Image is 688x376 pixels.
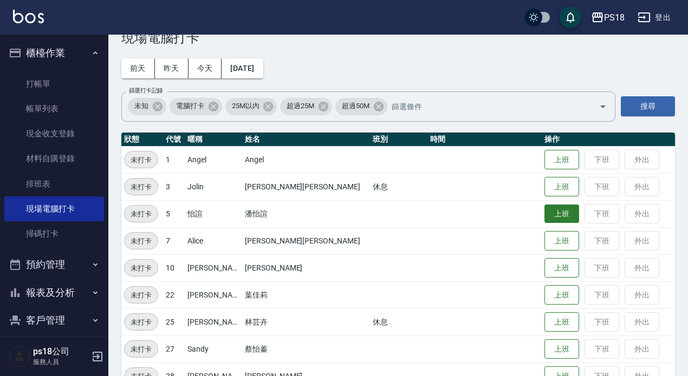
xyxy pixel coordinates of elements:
[4,71,104,96] a: 打帳單
[242,281,370,308] td: 葉佳莉
[560,6,581,28] button: save
[225,101,266,111] span: 25M以內
[225,98,277,115] div: 25M以內
[163,173,185,200] td: 3
[9,346,30,367] img: Person
[121,58,155,78] button: 前天
[125,316,158,328] span: 未打卡
[185,146,242,173] td: Angel
[4,171,104,196] a: 排班表
[633,8,675,28] button: 登出
[185,227,242,254] td: Alice
[163,308,185,335] td: 25
[185,335,242,362] td: Sandy
[621,96,675,116] button: 搜尋
[544,231,579,251] button: 上班
[13,10,44,23] img: Logo
[189,58,222,78] button: 今天
[544,205,579,223] button: 上班
[544,285,579,305] button: 上班
[163,133,185,147] th: 代號
[594,98,612,115] button: Open
[4,250,104,279] button: 預約管理
[4,39,104,67] button: 櫃檯作業
[335,98,387,115] div: 超過50M
[185,281,242,308] td: [PERSON_NAME]
[121,30,675,45] h3: 現場電腦打卡
[185,133,242,147] th: 暱稱
[544,312,579,332] button: 上班
[185,173,242,200] td: Jolin
[125,154,158,166] span: 未打卡
[242,308,370,335] td: 林芸卉
[185,200,242,227] td: 怡諠
[185,308,242,335] td: [PERSON_NAME]
[125,181,158,193] span: 未打卡
[222,58,263,78] button: [DATE]
[125,262,158,274] span: 未打卡
[4,221,104,246] a: 掃碼打卡
[280,101,321,111] span: 超過25M
[370,173,427,200] td: 休息
[170,98,222,115] div: 電腦打卡
[4,279,104,307] button: 報表及分析
[128,98,166,115] div: 未知
[242,133,370,147] th: 姓名
[33,357,88,367] p: 服務人員
[163,254,185,281] td: 10
[4,146,104,171] a: 材料自購登錄
[163,227,185,254] td: 7
[370,133,427,147] th: 班別
[587,6,629,29] button: PS18
[170,101,211,111] span: 電腦打卡
[185,254,242,281] td: [PERSON_NAME]
[542,133,675,147] th: 操作
[4,306,104,334] button: 客戶管理
[125,344,158,355] span: 未打卡
[163,146,185,173] td: 1
[155,58,189,78] button: 昨天
[427,133,542,147] th: 時間
[129,87,163,95] label: 篩選打卡記錄
[604,11,625,24] div: PS18
[4,121,104,146] a: 現金收支登錄
[335,101,376,111] span: 超過50M
[544,258,579,278] button: 上班
[125,289,158,301] span: 未打卡
[544,177,579,197] button: 上班
[242,227,370,254] td: [PERSON_NAME][PERSON_NAME]
[163,335,185,362] td: 27
[163,281,185,308] td: 22
[125,235,158,247] span: 未打卡
[544,339,579,359] button: 上班
[163,200,185,227] td: 5
[121,133,163,147] th: 狀態
[125,208,158,220] span: 未打卡
[242,200,370,227] td: 潘怡諠
[242,335,370,362] td: 蔡怡蓁
[242,254,370,281] td: [PERSON_NAME]
[280,98,332,115] div: 超過25M
[33,346,88,357] h5: ps18公司
[4,334,104,362] button: 員工及薪資
[544,150,579,170] button: 上班
[128,101,155,111] span: 未知
[370,308,427,335] td: 休息
[242,173,370,200] td: [PERSON_NAME][PERSON_NAME]
[4,196,104,221] a: 現場電腦打卡
[4,96,104,121] a: 帳單列表
[242,146,370,173] td: Angel
[389,97,580,116] input: 篩選條件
